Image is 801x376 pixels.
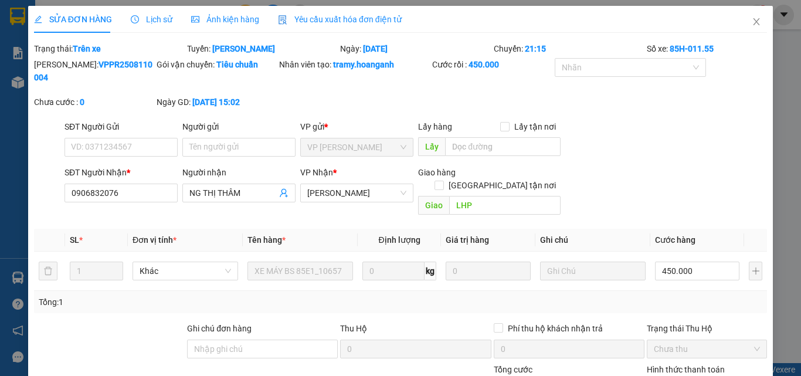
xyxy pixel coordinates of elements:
[449,196,561,215] input: Dọc đường
[80,97,84,107] b: 0
[140,262,231,280] span: Khác
[670,44,714,53] b: 85H-011.55
[418,168,456,177] span: Giao hàng
[425,262,436,280] span: kg
[749,262,762,280] button: plus
[73,44,101,53] b: Trên xe
[444,179,561,192] span: [GEOGRAPHIC_DATA] tận nơi
[187,340,338,358] input: Ghi chú đơn hàng
[279,188,289,198] span: user-add
[278,15,402,24] span: Yêu cầu xuất hóa đơn điện tử
[307,138,406,156] span: VP Phan Rang
[418,122,452,131] span: Lấy hàng
[378,235,420,245] span: Định lượng
[278,15,287,25] img: icon
[39,296,310,309] div: Tổng: 1
[535,229,650,252] th: Ghi chú
[10,36,104,50] div: ĐẠI LOAN
[469,60,499,69] b: 450.000
[112,10,246,38] div: VP [PERSON_NAME]
[340,324,367,333] span: Thu Hộ
[112,38,246,52] div: BẢO
[752,17,761,26] span: close
[112,69,129,81] span: DĐ:
[187,324,252,333] label: Ghi chú đơn hàng
[647,322,767,335] div: Trạng thái Thu Hộ
[247,235,286,245] span: Tên hàng
[33,42,186,55] div: Trạng thái:
[182,166,296,179] div: Người nhận
[34,15,42,23] span: edit
[510,120,561,133] span: Lấy tận nơi
[112,82,246,102] span: [PERSON_NAME]
[654,340,760,358] span: Chưa thu
[212,44,275,53] b: [PERSON_NAME]
[540,262,646,280] input: Ghi Chú
[247,262,353,280] input: VD: Bàn, Ghế
[192,97,240,107] b: [DATE] 15:02
[216,60,258,69] b: Tiêu chuẩn
[39,262,57,280] button: delete
[446,235,489,245] span: Giá trị hàng
[300,120,413,133] div: VP gửi
[10,50,104,67] div: 0908225040
[131,15,172,24] span: Lịch sử
[34,96,154,109] div: Chưa cước :
[182,120,296,133] div: Người gửi
[418,196,449,215] span: Giao
[112,11,140,23] span: Nhận:
[65,120,178,133] div: SĐT Người Gửi
[131,15,139,23] span: clock-circle
[445,137,561,156] input: Dọc đường
[191,15,259,24] span: Ảnh kiện hàng
[186,42,339,55] div: Tuyến:
[279,58,430,71] div: Nhân viên tạo:
[503,322,607,335] span: Phí thu hộ khách nhận trả
[112,52,246,69] div: 0358241582
[307,184,406,202] span: Hồ Chí Minh
[446,262,530,280] input: 0
[525,44,546,53] b: 21:15
[646,42,768,55] div: Số xe:
[333,60,394,69] b: tramy.hoanganh
[70,235,79,245] span: SL
[191,15,199,23] span: picture
[740,6,773,39] button: Close
[157,96,277,109] div: Ngày GD:
[432,58,552,71] div: Cước rồi :
[418,137,445,156] span: Lấy
[300,168,333,177] span: VP Nhận
[157,58,277,71] div: Gói vận chuyển:
[339,42,492,55] div: Ngày:
[34,15,112,24] span: SỬA ĐƠN HÀNG
[363,44,388,53] b: [DATE]
[10,10,28,22] span: Gửi:
[34,58,154,84] div: [PERSON_NAME]:
[494,365,532,374] span: Tổng cước
[133,235,177,245] span: Đơn vị tính
[10,10,104,36] div: [PERSON_NAME]
[493,42,646,55] div: Chuyến:
[647,365,725,374] label: Hình thức thanh toán
[65,166,178,179] div: SĐT Người Nhận
[655,235,695,245] span: Cước hàng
